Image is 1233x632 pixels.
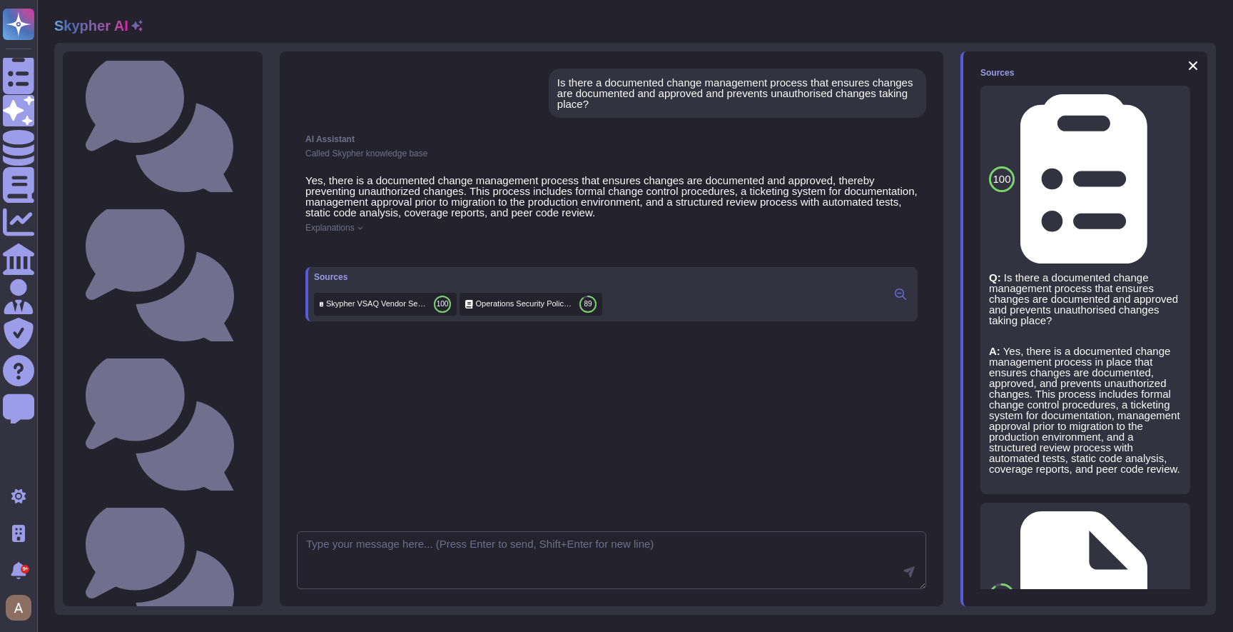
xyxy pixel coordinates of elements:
div: Click to preview/edit this source [460,293,602,316]
div: Sources [980,69,1014,77]
div: Click to preview/edit this source [980,86,1190,494]
button: user [3,592,41,623]
span: 100 [993,174,1010,184]
button: Click to view sources in the right panel [889,286,912,303]
span: Explanations [305,224,355,232]
div: AI Assistant [305,135,918,144]
span: Called Skypher knowledge base [305,149,427,159]
span: 100 [437,301,449,308]
div: Click to preview/edit this source [314,293,457,316]
span: Skypher VSAQ Vendor Security Assessment Questionnaire evidence 2 [326,299,428,309]
strong: Q: [989,271,1001,284]
button: Close panel [1184,57,1202,74]
button: Disable this source [1159,511,1182,534]
div: Sources [314,273,602,281]
button: Copy this response [305,244,317,256]
button: Disable this source [1159,94,1182,117]
p: Is there a documented change management process that ensures changes are documented and approved ... [989,272,1182,326]
p: Yes, there is a documented change management process in place that ensures changes are documented... [989,346,1182,474]
p: Yes, there is a documented change management process that ensures changes are documented and appr... [305,175,918,218]
img: user [6,595,31,621]
div: Is there a documented change management process that ensures changes are documented and approved ... [557,77,918,109]
strong: A: [989,345,1000,357]
button: Like this response [320,244,331,255]
button: Dislike this response [334,244,345,256]
span: 89 [584,301,592,308]
span: Operations Security Policy-2.pdf [476,299,574,309]
div: 9+ [21,565,29,573]
h2: Skypher AI [54,17,128,34]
